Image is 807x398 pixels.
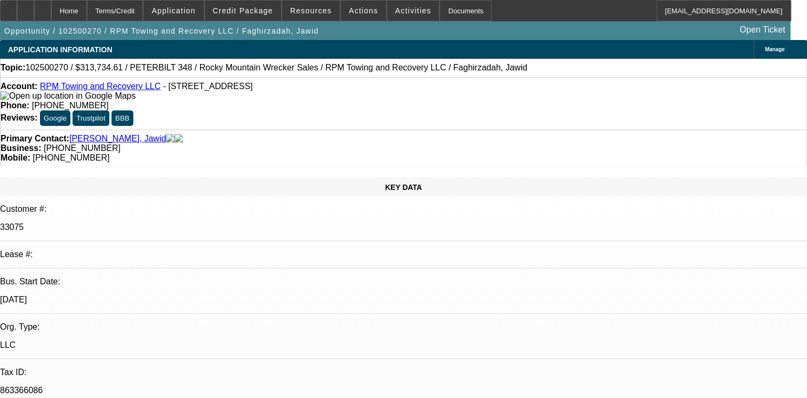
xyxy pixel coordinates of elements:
strong: Business: [1,144,41,153]
span: - [STREET_ADDRESS] [163,82,253,91]
span: [PHONE_NUMBER] [33,153,109,162]
strong: Reviews: [1,113,37,122]
button: Resources [282,1,340,21]
span: 102500270 / $313,734.61 / PETERBILT 348 / Rocky Mountain Wrecker Sales / RPM Towing and Recovery ... [26,63,528,73]
strong: Topic: [1,63,26,73]
strong: Account: [1,82,37,91]
button: Application [143,1,203,21]
span: Actions [349,6,378,15]
strong: Primary Contact: [1,134,69,144]
strong: Phone: [1,101,29,110]
button: Credit Package [205,1,281,21]
a: [PERSON_NAME], Jawid [69,134,166,144]
span: Credit Package [213,6,273,15]
a: View Google Maps [1,91,135,100]
span: Resources [290,6,332,15]
img: linkedin-icon.png [174,134,183,144]
a: Open Ticket [736,21,789,39]
a: RPM Towing and Recovery LLC [40,82,161,91]
button: Trustpilot [73,110,109,126]
img: Open up location in Google Maps [1,91,135,101]
button: Google [40,110,70,126]
button: Actions [341,1,386,21]
button: Activities [387,1,440,21]
span: APPLICATION INFORMATION [8,45,112,54]
span: Opportunity / 102500270 / RPM Towing and Recovery LLC / Faghirzadah, Jawid [4,27,319,35]
strong: Mobile: [1,153,30,162]
span: KEY DATA [385,183,422,192]
img: facebook-icon.png [166,134,174,144]
span: Activities [395,6,432,15]
span: [PHONE_NUMBER] [44,144,121,153]
span: Manage [765,46,785,52]
button: BBB [111,110,133,126]
span: Application [151,6,195,15]
span: [PHONE_NUMBER] [32,101,109,110]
